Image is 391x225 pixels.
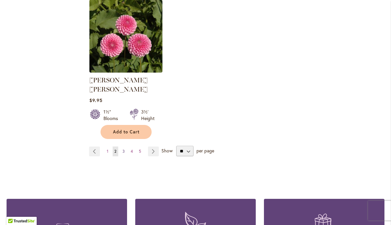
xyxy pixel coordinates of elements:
[114,149,117,154] span: 2
[122,149,125,154] span: 3
[103,109,122,122] div: 1½" Blooms
[139,149,141,154] span: 5
[131,149,133,154] span: 4
[5,202,23,220] iframe: Launch Accessibility Center
[129,147,135,156] a: 4
[196,147,214,154] span: per page
[89,97,102,103] span: $9.95
[113,129,140,135] span: Add to Cart
[141,109,155,122] div: 3½' Height
[89,76,148,93] a: [PERSON_NAME] [PERSON_NAME]
[121,147,126,156] a: 3
[161,147,173,154] span: Show
[89,68,162,74] a: BETTY ANNE
[105,147,110,156] a: 1
[107,149,108,154] span: 1
[137,147,143,156] a: 5
[101,125,152,139] button: Add to Cart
